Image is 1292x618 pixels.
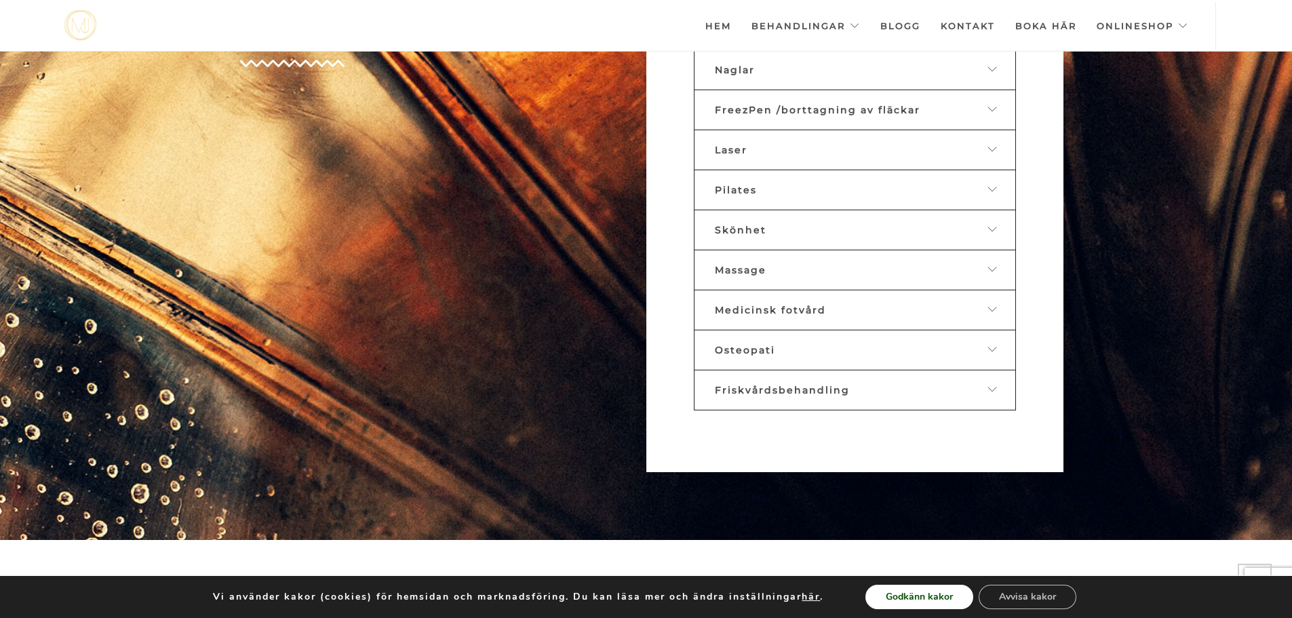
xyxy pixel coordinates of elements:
[239,60,345,67] img: Group-4-copy-8
[694,210,1016,250] a: Skönhet
[694,90,1016,130] a: FreezPen /borttagning av fläckar
[751,2,860,50] a: Behandlingar
[694,370,1016,410] a: Friskvårdsbehandling
[1015,2,1076,50] a: Boka här
[715,144,747,156] span: Laser
[715,264,766,276] span: Massage
[715,184,757,196] span: Pilates
[715,64,755,76] span: Naglar
[715,384,850,396] span: Friskvårdsbehandling
[715,104,920,116] span: FreezPen /borttagning av fläckar
[213,591,823,603] p: Vi använder kakor (cookies) för hemsidan och marknadsföring. Du kan läsa mer och ändra inställnin...
[941,2,995,50] a: Kontakt
[694,170,1016,210] a: Pilates
[64,10,96,41] img: mjstudio
[715,344,775,356] span: Osteopati
[694,50,1016,90] a: Naglar
[694,250,1016,290] a: Massage
[705,2,731,50] a: Hem
[979,585,1076,609] button: Avvisa kakor
[694,330,1016,370] a: Osteopati
[64,10,96,41] a: mjstudio mjstudio mjstudio
[715,224,766,236] span: Skönhet
[694,290,1016,330] a: Medicinsk fotvård
[880,2,920,50] a: Blogg
[802,591,820,603] button: här
[1097,2,1188,50] a: Onlineshop
[694,130,1016,170] a: Laser
[865,585,973,609] button: Godkänn kakor
[715,304,826,316] span: Medicinsk fotvård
